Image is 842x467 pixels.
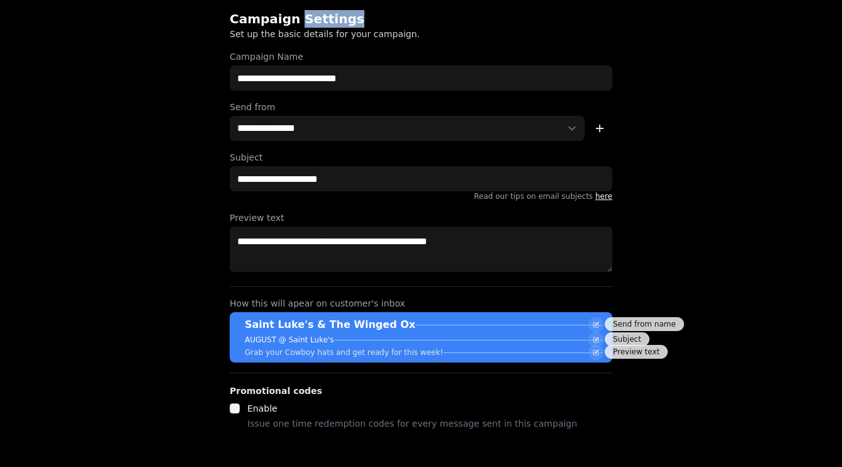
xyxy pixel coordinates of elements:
[605,317,684,331] div: Send from name
[230,101,612,113] label: Send from
[230,191,612,201] p: Read our tips on email subjects
[595,192,612,201] a: here
[245,317,415,332] p: Saint Luke's & The Winged Ox
[230,151,612,164] label: Subject
[245,335,334,345] p: AUGUST @ Saint Luke's
[230,297,612,310] label: How this will apear on customer's inbox
[605,332,649,346] div: Subject
[230,50,612,63] label: Campaign Name
[230,383,322,398] legend: Promotional codes
[605,345,668,359] div: Preview text
[230,28,552,40] p: Set up the basic details for your campaign.
[247,403,278,414] label: Enable
[247,416,577,431] p: Issue one time redemption codes for every message sent in this campaign
[245,347,443,357] p: Grab your Cowboy hats and get ready for this week!
[230,10,471,28] h2: Campaign Settings
[230,211,612,224] label: Preview text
